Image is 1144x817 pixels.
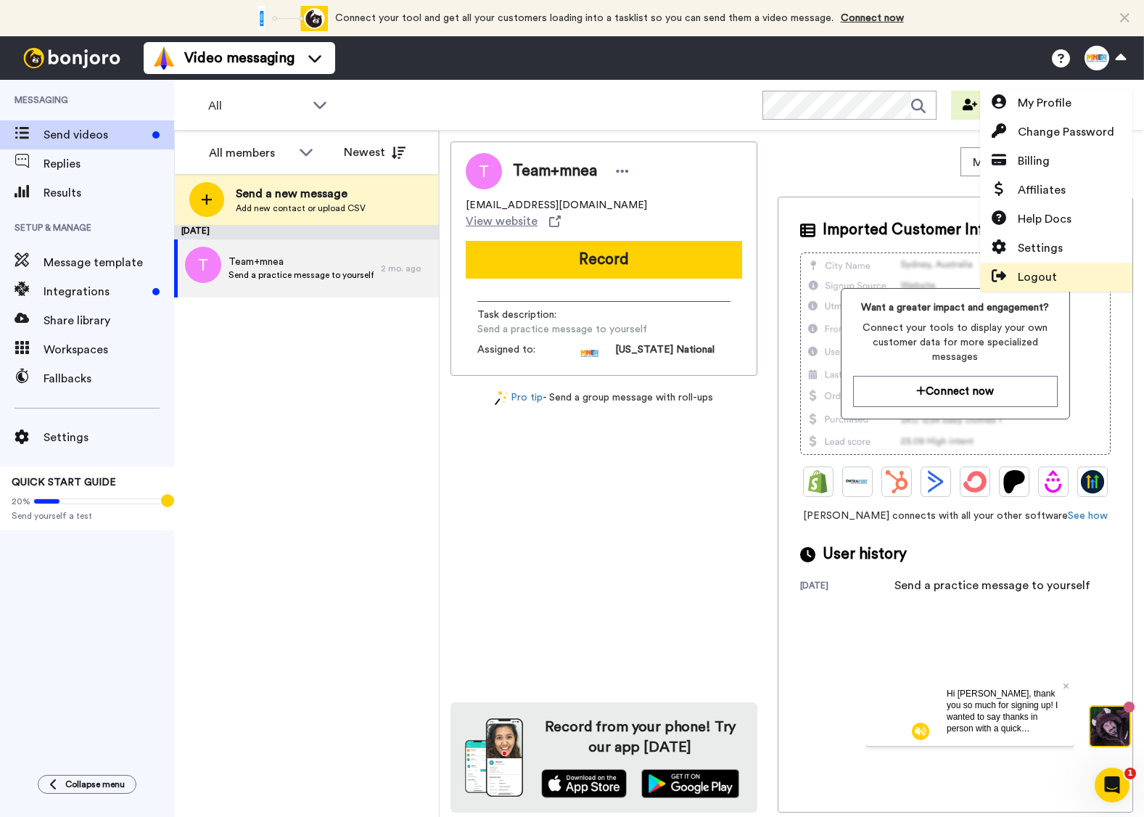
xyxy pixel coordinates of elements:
span: 20% [12,496,30,507]
span: Team+mnea [229,255,374,269]
img: ConvertKit [963,470,987,493]
img: vm-color.svg [152,46,176,70]
span: Settings [44,429,174,446]
span: Share library [44,312,174,329]
img: Drip [1042,470,1065,493]
span: Logout [1018,268,1057,286]
div: Send a practice message to yourself [894,577,1090,594]
span: [PERSON_NAME] connects with all your other software [800,509,1111,523]
span: Move [973,154,1012,171]
div: [DATE] [174,225,439,239]
img: Ontraport [846,470,869,493]
img: Shopify [807,470,830,493]
img: magic-wand.svg [495,390,508,406]
span: Message template [44,254,174,271]
span: Send a practice message to yourself [229,269,374,281]
a: Pro tip [495,390,543,406]
img: playstore [641,769,739,798]
span: Integrations [44,283,147,300]
span: All [208,97,305,115]
iframe: Intercom live chat [1095,768,1129,802]
img: download [465,718,523,797]
span: Send videos [44,126,147,144]
a: See how [1068,511,1108,521]
span: Team+mnea [513,160,597,182]
span: Billing [1018,152,1050,170]
span: View website [466,213,538,230]
div: Tooltip anchor [161,494,174,507]
span: [EMAIL_ADDRESS][DOMAIN_NAME] [466,198,647,213]
div: All members [209,144,292,162]
img: mute-white.svg [46,46,64,64]
span: Replies [44,155,174,173]
span: Affiliates [1018,181,1066,199]
span: Task description : [477,308,579,322]
span: Collapse menu [65,779,125,790]
span: Settings [1018,239,1063,257]
button: Record [466,241,742,279]
span: User history [823,543,907,565]
a: My Profile [980,89,1132,118]
span: Want a greater impact and engagement? [853,300,1057,315]
div: [DATE] [800,580,894,594]
img: t.png [185,247,221,283]
a: Change Password [980,118,1132,147]
a: Help Docs [980,205,1132,234]
span: Fallbacks [44,370,174,387]
a: Connect now [841,13,904,23]
a: Billing [980,147,1132,176]
img: appstore [541,769,627,798]
span: Connect your tool and get all your customers loading into a tasklist so you can send them a video... [335,13,834,23]
img: ActiveCampaign [924,470,947,493]
span: Assigned to: [477,342,579,364]
button: Newest [333,138,416,167]
h4: Record from your phone! Try our app [DATE] [538,717,743,758]
span: Results [44,184,174,202]
img: Hubspot [885,470,908,493]
span: 1 [1124,768,1136,779]
a: Affiliates [980,176,1132,205]
span: Connect your tools to display your own customer data for more specialized messages [853,321,1057,364]
a: Settings [980,234,1132,263]
span: My Profile [1018,94,1071,112]
span: Imported Customer Info [823,219,992,241]
span: Add new contact or upload CSV [236,202,366,214]
span: Change Password [1018,123,1114,141]
img: c638375f-eacb-431c-9714-bd8d08f708a7-1584310529.jpg [1,3,41,42]
button: Collapse menu [38,775,136,794]
div: 2 mo. ago [381,263,432,274]
span: Send a new message [236,185,366,202]
span: Video messaging [184,48,295,68]
img: Image of Team+mnea [466,153,502,189]
span: Send a practice message to yourself [477,322,647,337]
img: Patreon [1003,470,1026,493]
span: [US_STATE] National [615,342,715,364]
button: Invite [951,91,1022,120]
a: View website [466,213,561,230]
span: QUICK START GUIDE [12,477,116,488]
span: Workspaces [44,341,174,358]
div: - Send a group message with roll-ups [450,390,757,406]
div: animation [248,6,328,31]
span: Help Docs [1018,210,1071,228]
img: bj-logo-header-white.svg [17,48,126,68]
img: 5f262c6f-6c0b-43f1-962b-995d5f71884c-1751052632.jpg [579,342,601,364]
span: Hi [PERSON_NAME], thank you so much for signing up! I wanted to say thanks in person with a quick... [81,12,192,104]
span: Send yourself a test [12,510,162,522]
button: Connect now [853,376,1057,407]
a: Logout [980,263,1132,292]
img: GoHighLevel [1081,470,1104,493]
